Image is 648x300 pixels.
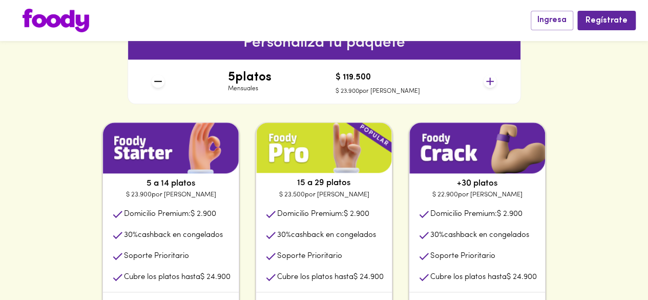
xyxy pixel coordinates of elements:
[124,209,216,219] p: Domicilio Premium:
[344,210,369,218] span: $ 2.900
[277,251,342,262] p: Soporte Prioritario
[277,230,376,241] p: cashback en congelados
[336,87,420,96] p: $ 23.900 por [PERSON_NAME]
[191,210,216,218] span: $ 2.900
[124,251,189,262] p: Soporte Prioritario
[277,209,369,219] p: Domicilio Premium:
[124,231,138,239] span: 30 %
[228,71,271,84] h4: 5 platos
[256,190,392,200] p: $ 23.500 por [PERSON_NAME]
[103,177,239,190] p: 5 a 14 platos
[409,177,545,190] p: +30 platos
[336,73,420,83] h4: $ 119.500
[430,209,522,219] p: Domicilio Premium:
[103,190,239,200] p: $ 23.900 por [PERSON_NAME]
[586,16,628,26] span: Regístrate
[277,231,291,239] span: 30 %
[430,272,537,283] p: Cubre los platos hasta $ 24.900
[277,272,384,283] p: Cubre los platos hasta $ 24.900
[256,123,392,173] img: plan1
[430,230,529,241] p: cashback en congelados
[589,241,638,290] iframe: Messagebird Livechat Widget
[531,11,573,30] button: Ingresa
[124,272,231,283] p: Cubre los platos hasta $ 24.900
[103,123,239,173] img: plan1
[124,230,223,241] p: cashback en congelados
[409,123,545,173] img: plan1
[256,177,392,189] p: 15 a 29 platos
[577,11,636,30] button: Regístrate
[497,210,522,218] span: $ 2.900
[409,190,545,200] p: $ 22.900 por [PERSON_NAME]
[228,85,271,93] p: Mensuales
[128,31,520,55] h6: Personaliza tu paquete
[23,9,89,32] img: logo.png
[430,231,444,239] span: 30 %
[430,251,495,262] p: Soporte Prioritario
[537,15,567,25] span: Ingresa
